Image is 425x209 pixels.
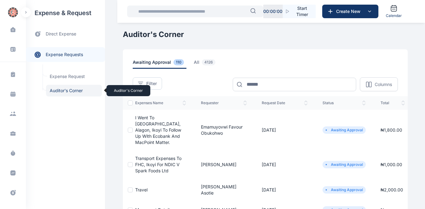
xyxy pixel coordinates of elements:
span: Auditor's Corner [46,85,102,96]
li: Awaiting Approval [325,162,363,167]
span: ₦ 1,000.00 [381,162,402,167]
td: [DATE] [254,150,315,179]
a: expense requests [26,47,105,62]
p: 00 : 00 : 00 [263,8,282,14]
a: Calendar [383,2,404,21]
li: Awaiting Approval [325,187,363,192]
span: awaiting approval [133,59,186,69]
span: expenses Name [135,100,186,105]
span: 110 [173,59,184,65]
span: Filter [146,80,157,87]
button: Filter [133,77,162,90]
a: I went to [GEOGRAPHIC_DATA], Alagon, Ikoyi to follow up with Ecobank and MacPoint Matter. [135,115,181,145]
a: Travel [135,187,148,192]
a: all4126 [194,59,225,69]
td: [DATE] [254,110,315,150]
span: request date [262,100,308,105]
td: [PERSON_NAME] [194,150,254,179]
button: Start Timer [283,5,316,18]
a: Transport Expenses to FHC, Ikoyi for NDIC V Spark Foods Ltd [135,156,181,173]
button: Columns [360,77,398,91]
span: Start Timer [294,5,311,18]
a: Auditor's CornerAuditor's Corner [46,85,102,96]
span: ₦ 2,000.00 [381,187,403,192]
p: Columns [375,81,392,88]
span: 4126 [202,59,215,65]
span: all [194,59,218,69]
span: direct expense [46,31,76,37]
span: ₦ 1,800.00 [381,127,402,133]
h1: Auditor's Corner [123,30,408,39]
span: status [323,100,366,105]
span: Create New [334,8,366,14]
a: direct expense [26,26,105,42]
span: Calendar [386,13,402,18]
td: Emamuyovwi Favour Obukohwo [194,110,254,150]
span: total [381,100,405,105]
div: expense requests [26,42,105,62]
li: Awaiting Approval [325,128,363,133]
button: Create New [322,5,378,18]
span: Requester [201,100,247,105]
a: Expense Request [46,71,102,82]
td: [PERSON_NAME] Asotie [194,179,254,201]
td: [DATE] [254,179,315,201]
a: awaiting approval110 [133,59,194,69]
